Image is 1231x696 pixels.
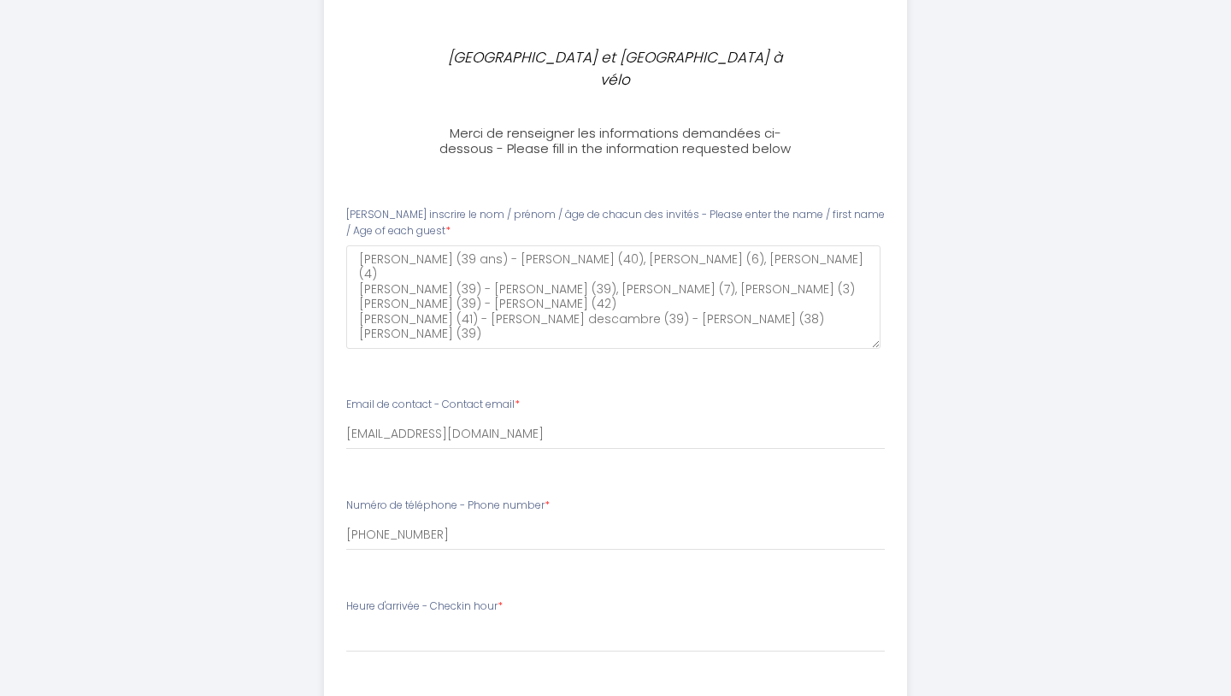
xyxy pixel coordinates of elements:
[346,207,886,239] label: [PERSON_NAME] inscrire le nom / prénom / âge de chacun des invités - Please enter the name / firs...
[346,599,503,615] label: Heure d'arrivée - Checkin hour
[346,397,520,413] label: Email de contact - Contact email
[433,46,798,91] p: [GEOGRAPHIC_DATA] et [GEOGRAPHIC_DATA] à vélo
[346,498,550,514] label: Numéro de téléphone - Phone number
[425,126,805,156] h3: Merci de renseigner les informations demandées ci-dessous - Please fill in the information reques...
